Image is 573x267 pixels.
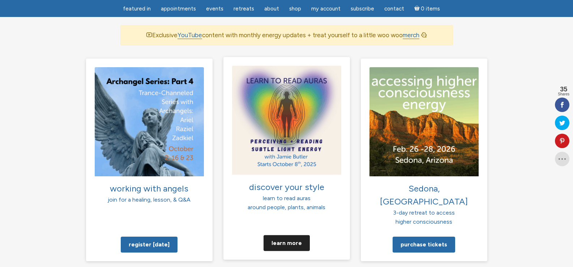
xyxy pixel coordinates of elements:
a: YouTube [178,31,202,39]
span: join for a healing, lesson, & Q&A [108,196,191,203]
a: Subscribe [346,2,379,16]
span: 3-day retreat to access [393,209,455,216]
i: Cart [414,5,421,12]
span: Events [206,5,223,12]
span: Sedona, [GEOGRAPHIC_DATA] [380,183,468,207]
span: 0 items [421,6,440,12]
span: featured in [123,5,151,12]
a: About [260,2,283,16]
div: Exclusive content with monthly energy updates + treat yourself to a little woo woo [120,25,453,46]
a: Appointments [157,2,200,16]
span: around people, plants, animals [248,204,325,211]
a: Retreats [229,2,258,16]
a: Cart0 items [410,1,445,16]
span: Contact [384,5,404,12]
span: Retreats [234,5,254,12]
a: Register [DATE] [121,237,178,253]
a: Purchase tickets [393,237,455,253]
span: My Account [311,5,341,12]
a: merch [403,31,419,39]
span: Appointments [161,5,196,12]
span: Shares [558,92,569,96]
span: Shop [289,5,301,12]
span: working with angels [110,183,188,194]
a: Events [202,2,228,16]
span: Subscribe [351,5,374,12]
a: Shop [285,2,305,16]
span: About [264,5,279,12]
span: learn to read auras [263,194,311,201]
a: featured in [119,2,155,16]
span: discover your style [249,181,324,192]
span: 35 [558,86,569,92]
a: Learn more [264,235,310,251]
a: Contact [380,2,409,16]
a: My Account [307,2,345,16]
span: higher consciousness [395,218,452,225]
